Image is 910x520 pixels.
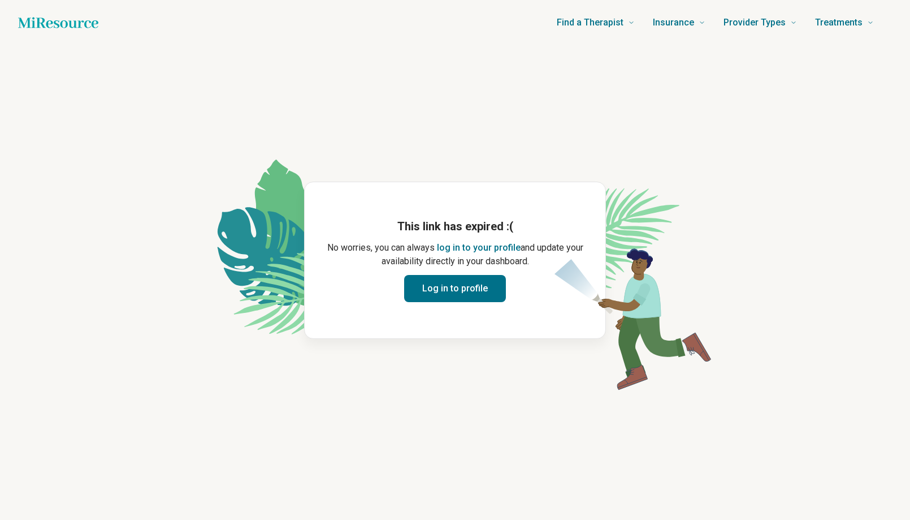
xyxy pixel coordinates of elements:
[723,15,786,31] span: Provider Types
[557,15,623,31] span: Find a Therapist
[323,218,587,234] h1: This link has expired :(
[404,275,506,302] button: Log in to profile
[437,241,521,255] button: log in to your profile
[815,15,863,31] span: Treatments
[18,11,98,34] a: Home page
[653,15,694,31] span: Insurance
[323,241,587,268] p: No worries, you can always and update your availability directly in your dashboard.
